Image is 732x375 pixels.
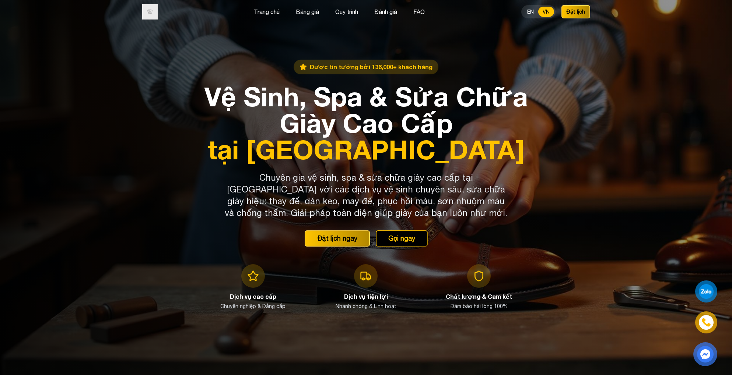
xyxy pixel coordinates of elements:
h3: Chất lượng & Cam kết [446,292,512,301]
h1: Vệ Sinh, Spa & Sửa Chữa Giày Cao Cấp [201,83,531,163]
p: Nhanh chóng & Linh hoạt [336,303,396,310]
p: Chuyên gia vệ sinh, spa & sửa chữa giày cao cấp tại [GEOGRAPHIC_DATA] với các dịch vụ vệ sinh chu... [225,171,508,219]
h3: Dịch vụ cao cấp [230,292,276,301]
span: Được tin tưởng bởi 136,000+ khách hàng [310,63,432,71]
button: Trang chủ [252,7,282,17]
button: FAQ [411,7,427,17]
button: Đặt lịch [561,5,590,18]
h3: Dịch vụ tiện lợi [344,292,388,301]
button: Bảng giá [294,7,321,17]
button: Đặt lịch ngay [305,230,370,247]
a: phone-icon [696,312,716,332]
button: Quy trình [333,7,360,17]
button: VN [538,7,554,17]
img: phone-icon [701,318,711,327]
p: Đảm bảo hài lòng 100% [451,303,508,310]
button: Đánh giá [372,7,399,17]
p: Chuyên nghiệp & Đẳng cấp [220,303,286,310]
button: EN [523,7,538,17]
button: Gọi ngay [376,230,428,247]
span: tại [GEOGRAPHIC_DATA] [201,136,531,163]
